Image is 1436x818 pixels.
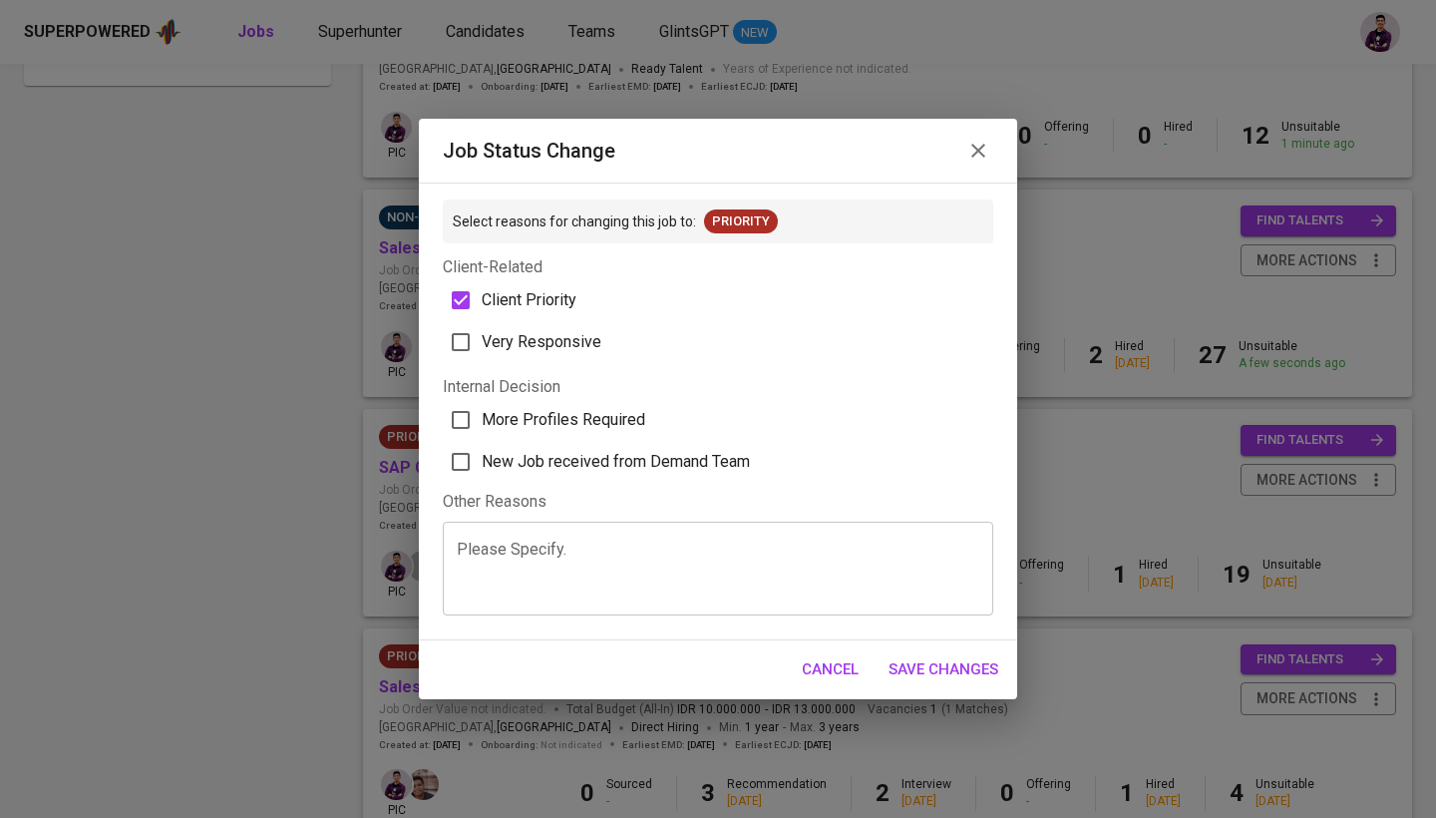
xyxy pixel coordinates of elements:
p: Client-Related [443,255,993,279]
button: Cancel [791,648,870,690]
span: Client Priority [482,288,576,312]
p: Select reasons for changing this job to: [453,211,696,231]
button: Save Changes [878,648,1009,690]
span: Cancel [802,656,859,682]
span: More Profiles Required [482,408,645,432]
span: Very Responsive [482,330,601,354]
span: Save Changes [889,656,998,682]
p: Internal Decision [443,375,993,399]
h6: Job status change [443,135,615,167]
span: Priority [704,212,778,231]
span: New Job received from Demand Team [482,450,750,474]
div: Other Reasons [443,491,993,514]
